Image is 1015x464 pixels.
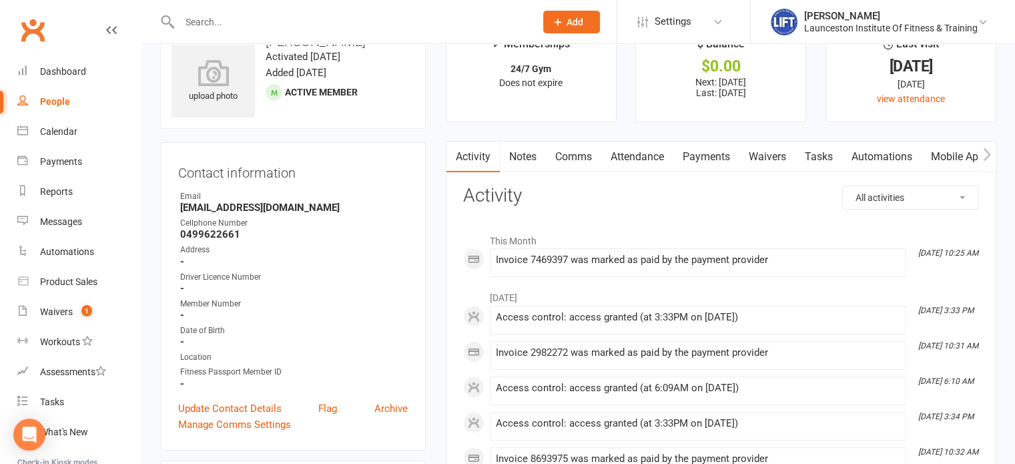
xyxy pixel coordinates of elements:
[180,271,408,284] div: Driver Licence Number
[877,93,945,104] a: view attendance
[40,156,82,167] div: Payments
[374,401,408,417] a: Archive
[463,227,979,248] li: This Month
[180,202,408,214] strong: [EMAIL_ADDRESS][DOMAIN_NAME]
[17,327,141,357] a: Workouts
[17,237,141,267] a: Automations
[918,341,978,351] i: [DATE] 10:31 AM
[180,336,408,348] strong: -
[17,387,141,417] a: Tasks
[40,186,73,197] div: Reports
[17,357,141,387] a: Assessments
[180,190,408,203] div: Email
[40,397,64,407] div: Tasks
[496,312,900,323] div: Access control: access granted (at 3:33PM on [DATE])
[40,427,88,437] div: What's New
[180,298,408,310] div: Member Number
[543,11,600,33] button: Add
[918,412,974,421] i: [DATE] 3:34 PM
[838,77,984,91] div: [DATE]
[180,228,408,240] strong: 0499622661
[40,126,77,137] div: Calendar
[180,309,408,321] strong: -
[496,383,900,394] div: Access control: access granted (at 6:09AM on [DATE])
[922,142,994,172] a: Mobile App
[804,10,978,22] div: [PERSON_NAME]
[918,248,978,258] i: [DATE] 10:25 AM
[648,77,793,98] p: Next: [DATE] Last: [DATE]
[172,59,255,103] div: upload photo
[496,347,900,359] div: Invoice 2982272 was marked as paid by the payment provider
[546,142,601,172] a: Comms
[40,306,73,317] div: Waivers
[567,17,583,27] span: Add
[511,63,551,74] strong: 24/7 Gym
[463,284,979,305] li: [DATE]
[16,13,49,47] a: Clubworx
[17,147,141,177] a: Payments
[180,366,408,379] div: Fitness Passport Member ID
[496,254,900,266] div: Invoice 7469397 was marked as paid by the payment provider
[180,324,408,337] div: Date of Birth
[81,305,92,316] span: 1
[40,367,106,377] div: Assessments
[739,142,795,172] a: Waivers
[180,282,408,294] strong: -
[795,142,842,172] a: Tasks
[180,256,408,268] strong: -
[492,38,500,51] i: ✓
[40,96,70,107] div: People
[40,66,86,77] div: Dashboard
[17,267,141,297] a: Product Sales
[655,7,691,37] span: Settings
[178,160,408,180] h3: Contact information
[804,22,978,34] div: Launceston Institute Of Fitness & Training
[771,9,797,35] img: thumb_image1711312309.png
[40,246,94,257] div: Automations
[838,59,984,73] div: [DATE]
[180,351,408,364] div: Location
[178,401,282,417] a: Update Contact Details
[40,276,97,287] div: Product Sales
[842,142,922,172] a: Automations
[176,13,526,31] input: Search...
[17,417,141,447] a: What's New
[178,417,291,433] a: Manage Comms Settings
[40,216,82,227] div: Messages
[17,57,141,87] a: Dashboard
[492,35,570,60] div: Memberships
[318,401,337,417] a: Flag
[17,207,141,237] a: Messages
[17,117,141,147] a: Calendar
[499,77,563,88] span: Does not expire
[697,35,745,59] div: $ Balance
[884,35,939,59] div: Last visit
[40,336,80,347] div: Workouts
[17,87,141,117] a: People
[17,177,141,207] a: Reports
[673,142,739,172] a: Payments
[266,67,326,79] time: Added [DATE]
[601,142,673,172] a: Attendance
[918,447,978,457] i: [DATE] 10:32 AM
[13,419,45,451] div: Open Intercom Messenger
[180,217,408,230] div: Cellphone Number
[285,87,358,97] span: Active member
[17,297,141,327] a: Waivers 1
[648,59,793,73] div: $0.00
[266,51,340,63] time: Activated [DATE]
[918,306,974,315] i: [DATE] 3:33 PM
[918,377,974,386] i: [DATE] 6:10 AM
[496,418,900,429] div: Access control: access granted (at 3:33PM on [DATE])
[180,244,408,256] div: Address
[446,142,500,172] a: Activity
[463,186,979,206] h3: Activity
[180,378,408,390] strong: -
[500,142,546,172] a: Notes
